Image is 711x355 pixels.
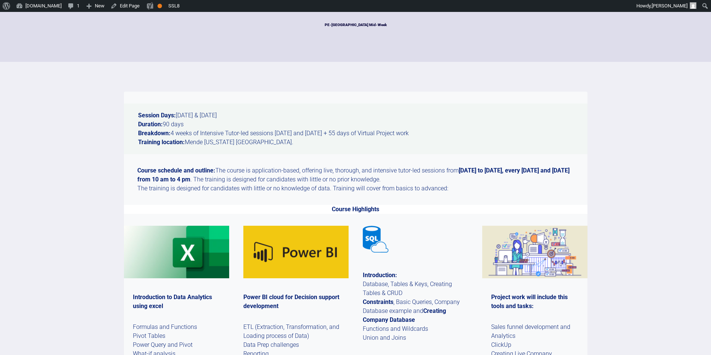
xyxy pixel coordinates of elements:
[325,22,387,28] h1: PE-[GEOGRAPHIC_DATA] Mid-Week
[363,272,397,279] strong: Introduction:
[243,294,339,310] strong: Power BI cloud for Decision support development
[363,298,393,305] strong: Constraints
[652,3,687,9] span: [PERSON_NAME]
[138,139,185,146] strong: Training location:
[138,112,176,119] strong: Session Days:
[332,206,379,213] strong: Course Highlights
[158,4,162,8] div: OK
[491,294,568,310] strong: Project work will include this tools and tasks:
[138,130,171,137] strong: Breakdown:
[124,166,587,193] p: The course is application-based, offering live, thorough, and intensive tutor-led sessions from ....
[138,121,163,128] strong: Duration:
[124,104,587,154] p: [DATE] & [DATE] 90 days 4 weeks of Intensive Tutor-led sessions [DATE] and [DATE] + 55 days of Vi...
[137,167,215,174] strong: Course schedule and outline:
[363,271,468,342] p: Database, Tables & Keys, Creating Tables & CRUD , Basic Queries, Company Database example and Fun...
[133,294,212,310] strong: Introduction to Data Analytics using excel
